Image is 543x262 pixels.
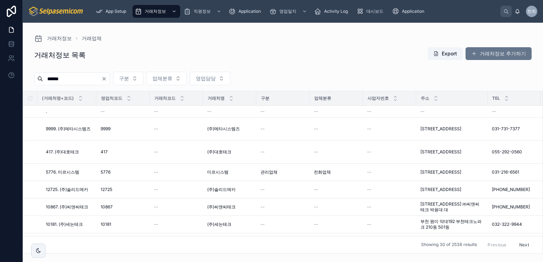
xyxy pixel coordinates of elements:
[420,201,483,213] a: [STREET_ADDRESS] ㈜씨앤씨테크 박용대 대
[420,109,425,114] span: --
[367,149,412,155] a: --
[106,9,126,14] span: App Setup
[101,95,122,101] span: 영업처코드
[420,169,483,175] a: [STREET_ADDRESS]
[314,149,318,155] span: --
[101,204,113,210] span: 10867
[492,204,530,210] span: [PHONE_NUMBER]
[145,9,166,14] span: 거래처정보
[154,204,158,210] span: --
[82,35,102,42] span: 거래업체
[314,149,359,155] a: --
[492,169,519,175] span: 031-216-6561
[367,149,371,155] span: --
[466,47,532,60] button: 거래처정보 추가하기
[260,169,305,175] a: 관리업체
[527,9,536,14] span: 한최
[492,109,496,114] span: --
[154,149,158,155] span: --
[154,126,199,132] a: --
[207,169,229,175] span: 미르시스템
[154,109,199,114] a: --
[101,76,110,82] button: Clear
[367,126,371,132] span: --
[238,9,261,14] span: Application
[260,204,305,210] a: --
[101,169,145,175] a: 5776
[279,9,296,14] span: 영업일지
[420,219,483,230] span: 부천 원미 약대192 부천테크노파크 210동 501동
[260,149,265,155] span: --
[421,95,429,101] span: 주소
[146,72,187,85] button: Select Button
[492,222,537,227] a: 032-322-9944
[101,149,145,155] a: 417
[154,169,199,175] a: --
[196,75,216,82] span: 영업담당
[260,222,265,227] span: --
[207,109,211,114] span: --
[314,222,318,227] span: --
[260,109,305,114] a: --
[390,5,429,18] a: Application
[420,149,483,155] a: [STREET_ADDRESS]
[46,222,83,227] span: 10181. (주)세논테크
[152,75,172,82] span: 업체분류
[420,149,461,155] span: [STREET_ADDRESS]
[101,169,111,175] span: 5776
[367,222,412,227] a: --
[314,204,318,210] span: --
[154,169,158,175] span: --
[314,109,318,114] span: --
[314,169,331,175] span: 전화업체
[420,126,483,132] a: [STREET_ADDRESS]
[207,126,252,132] a: (주)메타시스템즈
[314,169,359,175] a: 전화업체
[208,95,225,101] span: 거래처명
[420,187,461,192] span: [STREET_ADDRESS]
[46,109,47,114] span: .
[314,126,318,132] span: --
[260,187,265,192] span: --
[207,169,252,175] a: 미르시스템
[402,9,424,14] span: Application
[101,126,145,132] a: 9999
[207,222,231,227] span: (주)세논테크
[314,187,318,192] span: --
[207,222,252,227] a: (주)세논테크
[492,222,522,227] span: 032-322-9944
[314,187,359,192] a: --
[207,187,252,192] a: (주)솔리드메카
[367,204,371,210] span: --
[42,95,74,101] span: (거래처명+코드)
[492,204,537,210] a: [PHONE_NUMBER]
[260,126,265,132] span: --
[113,72,144,85] button: Select Button
[34,50,86,60] h1: 거래처정보 목록
[226,5,266,18] a: Application
[314,109,359,114] a: --
[46,109,92,114] a: .
[367,109,412,114] a: --
[367,169,412,175] a: --
[182,5,225,18] a: 직원정보
[133,5,180,18] a: 거래처정보
[93,5,131,18] a: App Setup
[207,149,252,155] a: (주)대호테크
[101,126,111,132] span: 9999
[492,149,522,155] span: 055-292-0560
[428,47,463,60] button: Export
[101,109,105,114] span: --
[46,169,79,175] span: 5776. 미르시스템
[119,75,129,82] span: 구분
[207,109,252,114] a: --
[101,187,145,192] a: 12725
[46,187,92,192] a: 12725. (주)솔리드메카
[154,204,199,210] a: --
[207,187,236,192] span: (주)솔리드메카
[421,242,477,248] span: Showing 30 of 2538 results
[154,222,158,227] span: --
[367,95,389,101] span: 사업자번호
